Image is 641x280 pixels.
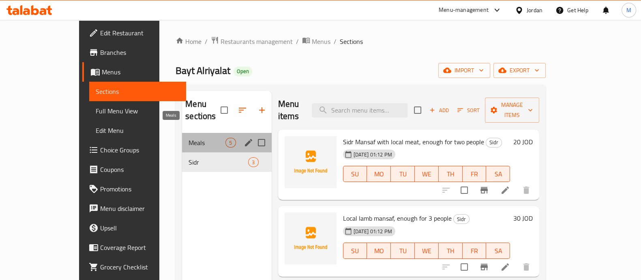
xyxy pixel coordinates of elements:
span: Upsell [100,223,180,233]
span: Coupons [100,165,180,174]
span: Open [234,68,252,75]
button: MO [367,166,391,182]
span: MO [370,168,388,180]
div: Jordan [527,6,542,15]
img: Sidr Mansaf with local meat, enough for two people [285,136,337,188]
a: Choice Groups [82,140,186,160]
span: TH [442,245,459,257]
span: Menu disclaimer [100,204,180,213]
span: Bayt Alriyalat [176,61,230,80]
a: Edit menu item [500,185,510,195]
button: delete [517,257,536,277]
span: [DATE] 01:12 PM [350,151,395,158]
h6: 30 JOD [513,213,533,224]
div: Sidr3 [182,152,271,172]
span: Add [428,106,450,115]
a: Promotions [82,179,186,199]
a: Menus [302,36,330,47]
span: Manage items [491,100,533,120]
span: Select all sections [216,102,233,119]
a: Home [176,37,202,46]
span: Sidr Mansaf with local meat, enough for two people [343,136,484,148]
li: / [334,37,337,46]
a: Upsell [82,218,186,238]
button: Manage items [485,98,539,123]
button: WE [415,166,439,182]
h6: 20 JOD [513,136,533,148]
div: Open [234,67,252,76]
h2: Menu sections [185,98,220,122]
span: 3 [249,158,258,166]
span: WE [418,245,435,257]
button: WE [415,243,439,259]
a: Coupons [82,160,186,179]
button: MO [367,243,391,259]
span: SA [489,245,507,257]
span: Branches [100,48,180,57]
a: Branches [82,43,186,62]
input: search [312,103,407,117]
span: Edit Menu [96,126,180,135]
button: TU [391,243,415,259]
span: SU [347,245,364,257]
span: M [626,6,631,15]
div: items [225,138,236,148]
a: Edit menu item [500,262,510,272]
button: TH [439,166,463,182]
li: / [205,37,208,46]
span: Sort sections [233,100,252,120]
span: SA [489,168,507,180]
div: Meals5edit [182,133,271,152]
span: TH [442,168,459,180]
span: Full Menu View [96,106,180,116]
span: export [500,65,539,76]
span: Add item [426,104,452,117]
a: Full Menu View [89,101,186,121]
nav: breadcrumb [176,36,546,47]
img: Local lamb mansaf, enough for 3 people [285,213,337,265]
button: SU [343,243,367,259]
span: Sidr [454,215,469,224]
span: WE [418,168,435,180]
span: 5 [226,139,235,147]
a: Restaurants management [211,36,293,47]
span: Promotions [100,184,180,194]
a: Sections [89,82,186,101]
li: / [296,37,299,46]
span: Menus [312,37,330,46]
span: Edit Restaurant [100,28,180,38]
span: Select to update [456,182,473,199]
span: FR [466,245,483,257]
span: FR [466,168,483,180]
span: Coverage Report [100,243,180,252]
span: Local lamb mansaf, enough for 3 people [343,212,452,224]
button: SU [343,166,367,182]
button: FR [463,166,487,182]
button: SA [486,243,510,259]
span: Sections [340,37,363,46]
span: Sidr [486,138,502,147]
button: FR [463,243,487,259]
div: Sidr [189,157,248,167]
a: Grocery Checklist [82,257,186,277]
h2: Menu items [278,98,302,122]
a: Edit Menu [89,121,186,140]
button: delete [517,180,536,200]
span: TU [394,168,412,180]
span: Restaurants management [221,37,293,46]
button: Branch-specific-item [474,257,494,277]
span: TU [394,245,412,257]
span: [DATE] 01:12 PM [350,228,395,235]
div: Menu-management [439,5,489,15]
span: SU [347,168,364,180]
button: Add [426,104,452,117]
a: Menu disclaimer [82,199,186,218]
button: export [493,63,546,78]
a: Menus [82,62,186,82]
nav: Menu sections [182,130,271,175]
span: Select to update [456,258,473,276]
button: TH [439,243,463,259]
span: Grocery Checklist [100,262,180,272]
span: Choice Groups [100,145,180,155]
